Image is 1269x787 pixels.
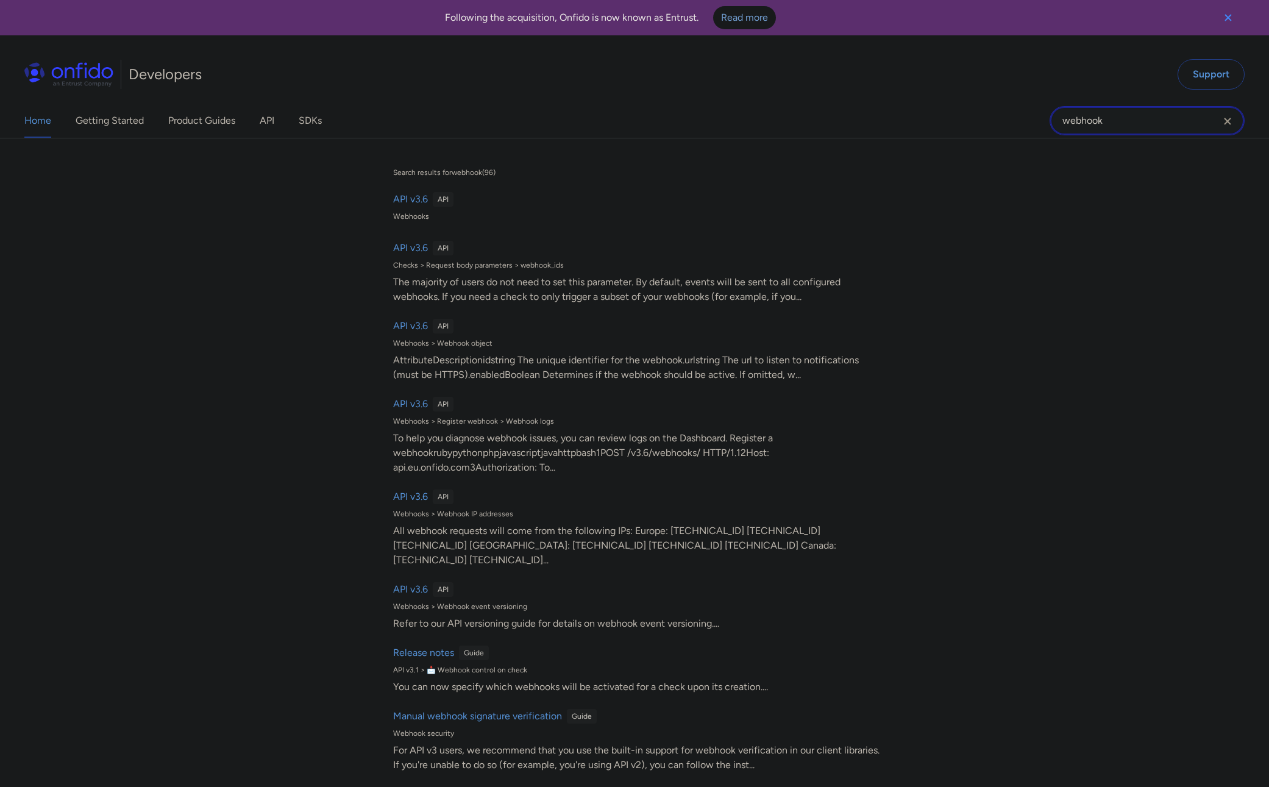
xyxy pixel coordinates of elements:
[393,397,428,411] h6: API v3.6
[388,704,890,777] a: Manual webhook signature verificationGuideWebhook securityFor API v3 users, we recommend that you...
[393,743,886,772] div: For API v3 users, we recommend that you use the built-in support for webhook verification in our ...
[393,168,496,177] div: Search results for webhook ( 96 )
[393,353,886,382] div: AttributeDescriptionidstring The unique identifier for the webhook.urlstring The url to listen to...
[393,416,886,426] div: Webhooks > Register webhook > Webhook logs
[393,338,886,348] div: Webhooks > Webhook object
[393,212,886,221] div: Webhooks
[1220,114,1235,129] svg: Clear search field button
[393,709,562,724] h6: Manual webhook signature verification
[76,104,144,138] a: Getting Started
[433,241,453,255] div: API
[1050,106,1245,135] input: Onfido search input field
[459,646,489,660] div: Guide
[393,582,428,597] h6: API v3.6
[393,260,886,270] div: Checks > Request body parameters > webhook_ids
[24,62,113,87] img: Onfido Logo
[393,319,428,333] h6: API v3.6
[433,397,453,411] div: API
[1178,59,1245,90] a: Support
[393,665,886,675] div: API v3.1 > 📩 Webhook control on check
[433,582,453,597] div: API
[388,577,890,636] a: API v3.6APIWebhooks > Webhook event versioningRefer to our API versioning guide for details on we...
[393,524,886,568] div: All webhook requests will come from the following IPs: Europe: [TECHNICAL_ID] [TECHNICAL_ID] [TEC...
[168,104,235,138] a: Product Guides
[15,6,1206,29] div: Following the acquisition, Onfido is now known as Entrust.
[393,241,428,255] h6: API v3.6
[393,728,886,738] div: Webhook security
[129,65,202,84] h1: Developers
[393,680,886,694] div: You can now specify which webhooks will be activated for a check upon its creation. ...
[393,275,886,304] div: The majority of users do not need to set this parameter. By default, events will be sent to all c...
[388,236,890,309] a: API v3.6APIChecks > Request body parameters > webhook_idsThe majority of users do not need to set...
[393,646,454,660] h6: Release notes
[1221,10,1235,25] svg: Close banner
[393,431,886,475] div: To help you diagnose webhook issues, you can review logs on the Dashboard. Register a webhookruby...
[393,509,886,519] div: Webhooks > Webhook IP addresses
[24,104,51,138] a: Home
[388,187,890,231] a: API v3.6APIWebhooks
[299,104,322,138] a: SDKs
[433,192,453,207] div: API
[433,490,453,504] div: API
[388,392,890,480] a: API v3.6APIWebhooks > Register webhook > Webhook logsTo help you diagnose webhook issues, you can...
[393,490,428,504] h6: API v3.6
[393,192,428,207] h6: API v3.6
[388,641,890,699] a: Release notesGuideAPI v3.1 > 📩 Webhook control on checkYou can now specify which webhooks will be...
[260,104,274,138] a: API
[1206,2,1251,33] button: Close banner
[567,709,597,724] div: Guide
[713,6,776,29] a: Read more
[433,319,453,333] div: API
[388,485,890,572] a: API v3.6APIWebhooks > Webhook IP addressesAll webhook requests will come from the following IPs: ...
[393,602,886,611] div: Webhooks > Webhook event versioning
[393,616,886,631] div: Refer to our API versioning guide for details on webhook event versioning. ...
[388,314,890,387] a: API v3.6APIWebhooks > Webhook objectAttributeDescriptionidstring The unique identifier for the we...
